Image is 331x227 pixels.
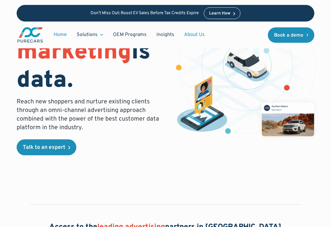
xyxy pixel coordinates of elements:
a: Learn How [204,7,240,19]
a: main [17,26,44,43]
a: Insights [151,29,179,41]
div: Learn How [209,11,230,16]
img: purecars logo [17,26,44,43]
a: OEM Programs [108,29,151,41]
div: Solutions [72,29,108,41]
img: mockup of facebook post [255,95,321,143]
a: Talk to an expert [17,139,76,155]
img: illustration of a vehicle [225,46,269,82]
div: Talk to an expert [23,145,65,150]
p: Reach new shoppers and nurture existing clients through an omni-channel advertising approach comb... [17,98,165,132]
a: Book a demo [268,27,315,43]
div: Book a demo [274,33,304,38]
a: Home [49,29,72,41]
img: persona of a buyer [173,76,231,133]
p: Don’t Miss Out: Boost EV Sales Before Tax Credits Expire [91,11,199,16]
div: Solutions [77,31,98,38]
a: About Us [179,29,210,41]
